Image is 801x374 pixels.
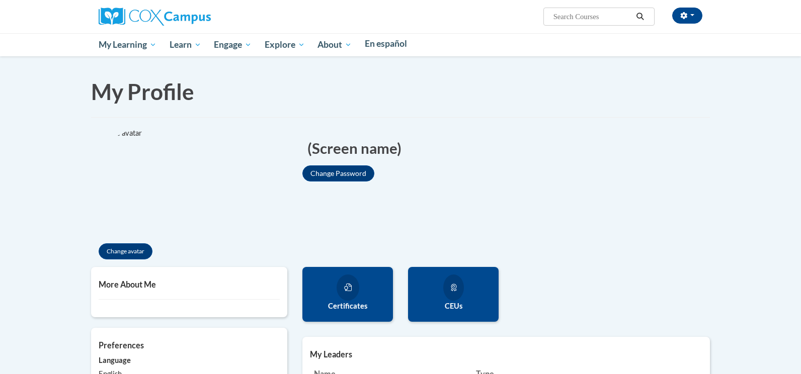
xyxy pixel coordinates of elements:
[91,78,194,105] span: My Profile
[311,33,359,56] a: About
[265,39,305,51] span: Explore
[416,301,491,312] label: CEUs
[99,355,280,366] label: Language
[317,39,352,51] span: About
[92,33,163,56] a: My Learning
[672,8,702,24] button: Account Settings
[636,13,645,21] i: 
[310,301,385,312] label: Certificates
[310,349,702,359] h5: My Leaders
[99,340,280,350] h5: Preferences
[207,33,258,56] a: Engage
[91,128,202,238] img: profile avatar
[633,11,648,23] button: Search
[99,243,152,259] button: Change avatar
[214,39,252,51] span: Engage
[307,138,402,158] span: (Screen name)
[302,165,374,181] button: Change Password
[365,38,407,49] span: En español
[99,12,211,20] a: Cox Campus
[99,39,156,51] span: My Learning
[258,33,311,56] a: Explore
[170,39,201,51] span: Learn
[99,279,280,289] h5: More About Me
[552,11,633,23] input: Search Courses
[91,128,202,238] div: Click to change the profile picture
[163,33,208,56] a: Learn
[99,8,211,26] img: Cox Campus
[84,33,717,56] div: Main menu
[358,33,414,54] a: En español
